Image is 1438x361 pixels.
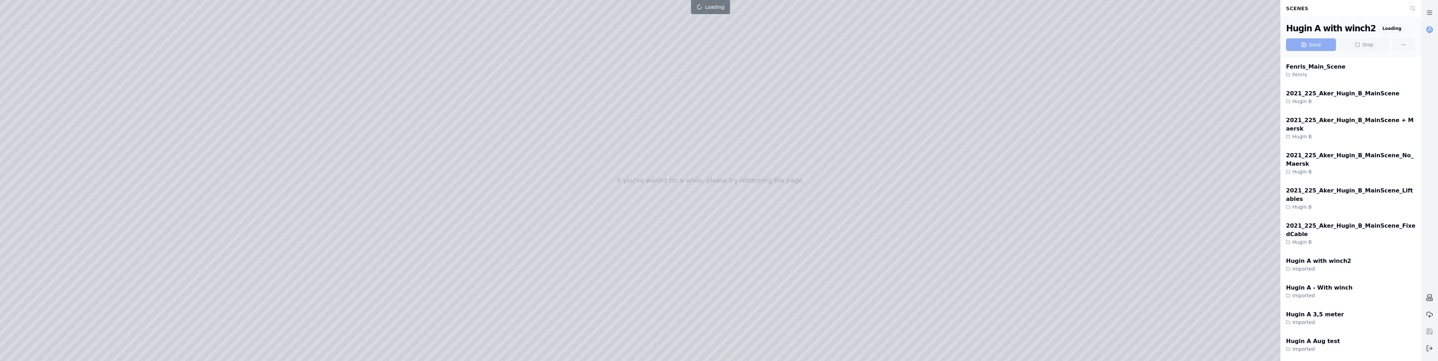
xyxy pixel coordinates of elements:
div: Fenris [1286,71,1345,78]
div: 2021_225_Aker_Hugin_B_MainScene_No_Maersk [1286,151,1415,168]
div: Hugin B [1286,239,1415,246]
div: Fenris_Main_Scene [1286,63,1345,71]
div: Imported [1286,319,1344,326]
div: Imported [1286,346,1340,353]
div: Loading [1379,25,1405,32]
div: 2021_225_Aker_Hugin_B_MainScene_FixedCable [1286,222,1415,239]
div: Hugin A Aug test [1286,337,1340,346]
div: Hugin B [1286,98,1399,105]
div: Hugin B [1286,168,1415,175]
div: Hugin A with winch2 [1286,23,1376,34]
div: Hugin A - With winch [1286,284,1353,292]
div: 2021_225_Aker_Hugin_B_MainScene_Liftables [1286,186,1415,203]
div: 2021_225_Aker_Hugin_B_MainScene + Maersk [1286,116,1415,133]
div: 2021_225_Aker_Hugin_B_MainScene [1286,89,1399,98]
div: Scenes [1282,2,1406,15]
div: Hugin B [1286,203,1415,210]
div: Imported [1286,265,1351,272]
div: Imported [1286,292,1353,299]
div: Hugin A 3,5 meter [1286,310,1344,319]
div: Hugin B [1286,133,1415,140]
div: Hugin A with winch2 [1286,257,1351,265]
span: Loading [705,4,724,11]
